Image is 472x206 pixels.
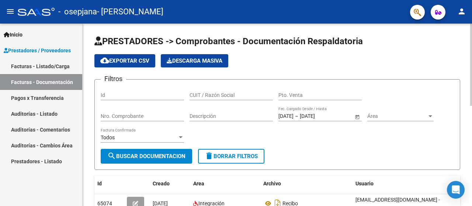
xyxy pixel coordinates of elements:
[107,151,116,160] mat-icon: search
[167,57,222,64] span: Descarga Masiva
[447,181,465,199] div: Open Intercom Messenger
[367,113,427,119] span: Área
[100,56,109,65] mat-icon: cloud_download
[295,113,298,119] span: –
[150,176,190,192] datatable-header-cell: Creado
[101,149,192,164] button: Buscar Documentacion
[58,4,97,20] span: - osepjana
[6,7,15,16] mat-icon: menu
[353,113,361,121] button: Open calendar
[94,36,363,46] span: PRESTADORES -> Comprobantes - Documentación Respaldatoria
[94,54,155,67] button: Exportar CSV
[190,176,260,192] datatable-header-cell: Area
[107,153,185,160] span: Buscar Documentacion
[355,181,374,186] span: Usuario
[300,113,336,119] input: Fecha fin
[260,176,353,192] datatable-header-cell: Archivo
[4,46,71,55] span: Prestadores / Proveedores
[101,135,115,140] span: Todos
[153,181,170,186] span: Creado
[193,181,204,186] span: Area
[263,181,281,186] span: Archivo
[100,57,149,64] span: Exportar CSV
[101,74,126,84] h3: Filtros
[161,54,228,67] button: Descarga Masiva
[94,176,124,192] datatable-header-cell: Id
[278,113,294,119] input: Fecha inicio
[198,149,264,164] button: Borrar Filtros
[205,151,214,160] mat-icon: delete
[97,181,102,186] span: Id
[205,153,258,160] span: Borrar Filtros
[161,54,228,67] app-download-masive: Descarga masiva de comprobantes (adjuntos)
[97,4,163,20] span: - [PERSON_NAME]
[4,31,22,39] span: Inicio
[457,7,466,16] mat-icon: person
[353,176,463,192] datatable-header-cell: Usuario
